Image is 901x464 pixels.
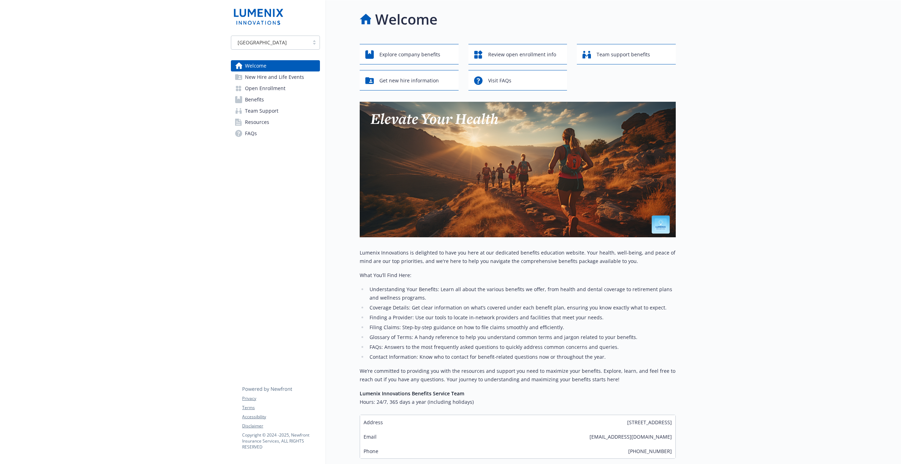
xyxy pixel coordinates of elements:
[468,44,567,64] button: Review open enrollment info
[360,102,676,237] img: overview page banner
[367,333,676,341] li: Glossary of Terms: A handy reference to help you understand common terms and jargon related to yo...
[242,414,320,420] a: Accessibility
[242,395,320,402] a: Privacy
[367,285,676,302] li: Understanding Your Benefits: Learn all about the various benefits we offer, from health and denta...
[231,128,320,139] a: FAQs
[360,390,464,397] strong: Lumenix Innovations Benefits Service Team
[242,405,320,411] a: Terms
[367,353,676,361] li: Contact Information: Know who to contact for benefit-related questions now or throughout the year.
[231,105,320,117] a: Team Support
[245,94,264,105] span: Benefits
[245,71,304,83] span: New Hire and Life Events
[245,117,269,128] span: Resources
[379,74,439,87] span: Get new hire information
[628,447,672,455] span: [PHONE_NUMBER]
[367,323,676,332] li: Filing Claims: Step-by-step guidance on how to file claims smoothly and efficiently.
[231,117,320,128] a: Resources
[360,271,676,280] p: What You’ll Find Here:
[364,447,378,455] span: Phone
[231,94,320,105] a: Benefits
[375,9,437,30] h1: Welcome
[238,39,287,46] span: [GEOGRAPHIC_DATA]
[367,303,676,312] li: Coverage Details: Get clear information on what’s covered under each benefit plan, ensuring you k...
[245,83,285,94] span: Open Enrollment
[231,83,320,94] a: Open Enrollment
[488,48,556,61] span: Review open enrollment info
[235,39,305,46] span: [GEOGRAPHIC_DATA]
[231,71,320,83] a: New Hire and Life Events
[367,343,676,351] li: FAQs: Answers to the most frequently asked questions to quickly address common concerns and queries.
[488,74,511,87] span: Visit FAQs
[360,398,676,406] h6: Hours: 24/7, 365 days a year (including holidays)​
[577,44,676,64] button: Team support benefits
[590,433,672,440] span: [EMAIL_ADDRESS][DOMAIN_NAME]
[245,105,278,117] span: Team Support
[364,433,377,440] span: Email
[360,249,676,265] p: Lumenix Innovations is delighted to have you here at our dedicated benefits education website. Yo...
[627,419,672,426] span: [STREET_ADDRESS]
[364,419,383,426] span: Address
[245,128,257,139] span: FAQs
[360,70,459,90] button: Get new hire information
[360,44,459,64] button: Explore company benefits
[367,313,676,322] li: Finding a Provider: Use our tools to locate in-network providers and facilities that meet your ne...
[231,60,320,71] a: Welcome
[360,367,676,384] p: We’re committed to providing you with the resources and support you need to maximize your benefit...
[597,48,650,61] span: Team support benefits
[245,60,266,71] span: Welcome
[379,48,440,61] span: Explore company benefits
[242,432,320,450] p: Copyright © 2024 - 2025 , Newfront Insurance Services, ALL RIGHTS RESERVED
[242,423,320,429] a: Disclaimer
[468,70,567,90] button: Visit FAQs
